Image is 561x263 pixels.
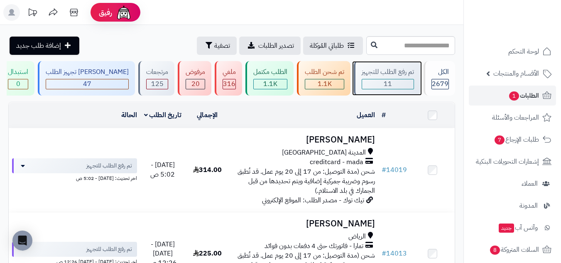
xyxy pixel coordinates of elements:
[144,110,182,120] a: تاريخ الطلب
[493,68,539,79] span: الأقسام والمنتجات
[8,79,28,89] div: 0
[10,37,79,55] a: إضافة طلب جديد
[223,67,236,77] div: ملغي
[147,79,168,89] div: 125
[233,135,375,145] h3: [PERSON_NAME]
[469,152,556,172] a: إشعارات التحويلات البنكية
[151,79,164,89] span: 125
[214,41,230,51] span: تصفية
[197,110,218,120] a: الإجمالي
[239,37,301,55] a: تصدير الطلبات
[46,79,128,89] div: 47
[431,67,449,77] div: الكل
[213,61,244,96] a: ملغي 316
[509,91,519,101] span: 1
[282,148,366,157] span: المدينة [GEOGRAPHIC_DATA]
[508,90,539,101] span: الطلبات
[46,67,129,77] div: [PERSON_NAME] تجهيز الطلب
[352,61,422,96] a: تم رفع الطلب للتجهيز 11
[422,61,457,96] a: الكل2679
[295,61,352,96] a: تم شحن الطلب 1.1K
[150,160,175,179] span: [DATE] - 5:02 ص
[357,110,375,120] a: العميل
[499,224,514,233] span: جديد
[305,79,344,89] div: 1090
[186,67,205,77] div: مرفوض
[318,79,332,89] span: 1.1K
[86,162,132,170] span: تم رفع الطلب للتجهيز
[99,7,112,17] span: رفيق
[254,79,287,89] div: 1070
[193,165,222,175] span: 314.00
[258,41,294,51] span: تصدير الطلبات
[186,79,205,89] div: 20
[22,4,43,23] a: تحديثات المنصة
[12,231,32,251] div: Open Intercom Messenger
[262,195,364,205] span: تيك توك - مصدر الطلب: الموقع الإلكتروني
[382,165,407,175] a: #14019
[469,240,556,260] a: السلات المتروكة8
[8,67,28,77] div: استبدال
[197,37,237,55] button: تصفية
[522,178,538,189] span: العملاء
[253,67,287,77] div: الطلب مكتمل
[16,79,20,89] span: 0
[508,46,539,57] span: لوحة التحكم
[137,61,176,96] a: مرتجعات 125
[362,67,414,77] div: تم رفع الطلب للتجهيز
[382,165,386,175] span: #
[303,37,363,55] a: طلباتي المُوكلة
[115,4,132,21] img: ai-face.png
[305,67,344,77] div: تم شحن الطلب
[310,157,363,167] span: creditcard - mada
[489,244,539,256] span: السلات المتروكة
[233,219,375,229] h3: [PERSON_NAME]
[238,167,375,196] span: شحن (مدة التوصيل: من 17 إلى 20 يوم عمل. قد تُطبق رسوم وضريبة جمركية إضافية ويتم تحديدها من قبل ال...
[265,241,363,251] span: تمارا - فاتورتك حتى 4 دفعات بدون فوائد
[469,108,556,128] a: المراجعات والأسئلة
[469,42,556,61] a: لوحة التحكم
[176,61,213,96] a: مرفوض 20
[223,79,235,89] span: 316
[193,248,222,258] span: 225.00
[310,41,344,51] span: طلباتي المُوكلة
[146,67,168,77] div: مرتجعات
[492,112,539,123] span: المراجعات والأسئلة
[16,41,61,51] span: إضافة طلب جديد
[384,79,392,89] span: 11
[469,130,556,150] a: طلبات الإرجاع7
[494,134,539,145] span: طلبات الإرجاع
[263,79,277,89] span: 1.1K
[490,246,500,255] span: 8
[362,79,414,89] div: 11
[469,218,556,238] a: وآتس آبجديد
[382,110,386,120] a: #
[382,248,386,258] span: #
[519,200,538,211] span: المدونة
[495,135,505,145] span: 7
[469,86,556,106] a: الطلبات1
[469,174,556,194] a: العملاء
[244,61,295,96] a: الطلب مكتمل 1.1K
[36,61,137,96] a: [PERSON_NAME] تجهيز الطلب 47
[121,110,137,120] a: الحالة
[191,79,200,89] span: 20
[382,248,407,258] a: #14013
[498,222,538,234] span: وآتس آب
[12,173,137,182] div: اخر تحديث: [DATE] - 5:02 ص
[83,79,91,89] span: 47
[86,245,132,253] span: تم رفع الطلب للتجهيز
[348,232,366,241] span: الرياض
[432,79,448,89] span: 2679
[476,156,539,167] span: إشعارات التحويلات البنكية
[469,196,556,216] a: المدونة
